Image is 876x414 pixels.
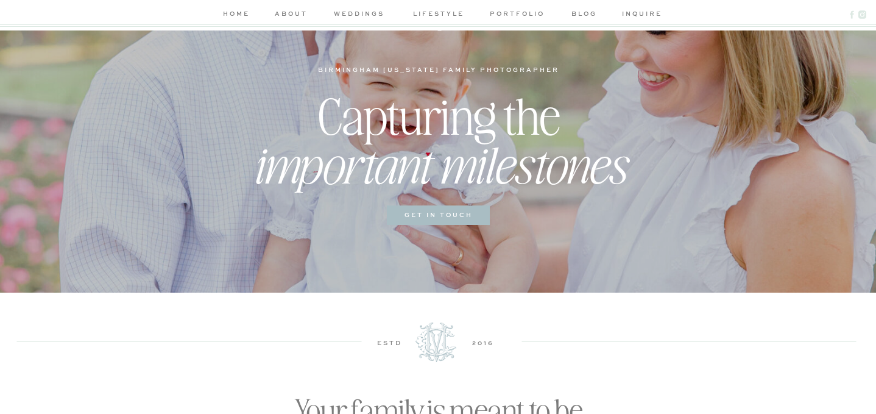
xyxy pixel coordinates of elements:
a: home [220,9,252,21]
a: get in touch [394,210,483,221]
h1: birmingham [US_STATE] family photographer [316,65,561,76]
h3: 2016 [456,338,510,347]
a: about [273,9,309,21]
a: lifestyle [409,9,467,21]
a: weddings [330,9,388,21]
a: blog [567,9,601,21]
a: inquire [622,9,657,21]
h3: estd [362,338,417,347]
h2: Capturing the [211,85,666,126]
h2: important milestones [173,134,703,197]
a: portfolio [488,9,546,21]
